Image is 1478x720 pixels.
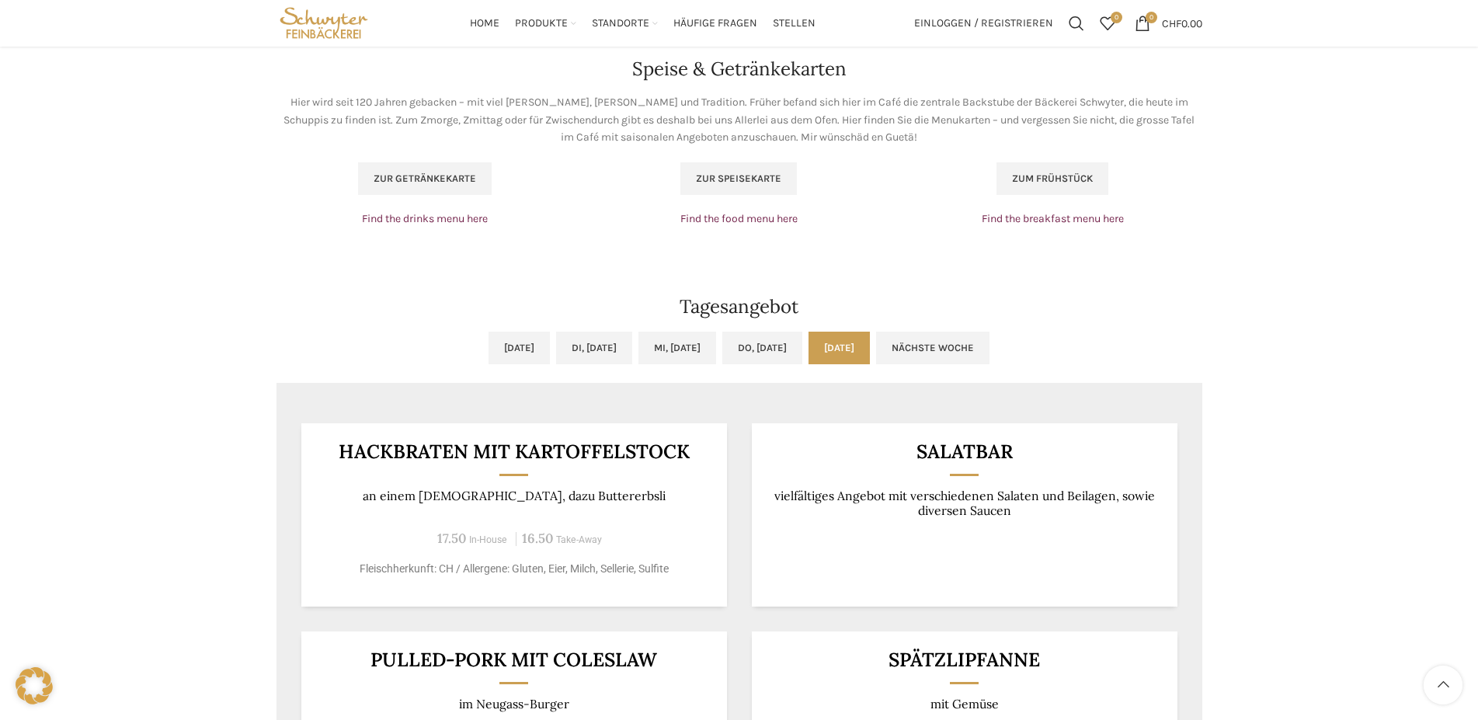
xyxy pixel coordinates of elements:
span: Home [470,16,499,31]
a: Zur Speisekarte [680,162,797,195]
p: Fleischherkunft: CH / Allergene: Gluten, Eier, Milch, Sellerie, Sulfite [320,561,708,577]
h3: Hackbraten mit Kartoffelstock [320,442,708,461]
a: Stellen [773,8,816,39]
a: Produkte [515,8,576,39]
span: Standorte [592,16,649,31]
span: Stellen [773,16,816,31]
span: Take-Away [556,534,602,545]
a: Suchen [1061,8,1092,39]
h3: Salatbar [770,442,1158,461]
a: Nächste Woche [876,332,989,364]
div: Main navigation [379,8,906,39]
span: In-House [469,534,507,545]
span: 16.50 [522,530,553,547]
h2: Speise & Getränkekarten [276,60,1202,78]
p: im Neugass-Burger [320,697,708,711]
span: 17.50 [437,530,466,547]
span: CHF [1162,16,1181,30]
a: Mi, [DATE] [638,332,716,364]
p: an einem [DEMOGRAPHIC_DATA], dazu Buttererbsli [320,489,708,503]
a: Zur Getränkekarte [358,162,492,195]
a: Find the drinks menu here [362,212,488,225]
span: 0 [1111,12,1122,23]
p: vielfältiges Angebot mit verschiedenen Salaten und Beilagen, sowie diversen Saucen [770,489,1158,519]
span: Einloggen / Registrieren [914,18,1053,29]
span: Zur Getränkekarte [374,172,476,185]
a: Home [470,8,499,39]
a: Di, [DATE] [556,332,632,364]
span: 0 [1146,12,1157,23]
h2: Tagesangebot [276,297,1202,316]
a: [DATE] [489,332,550,364]
a: Find the food menu here [680,212,798,225]
div: Meine Wunschliste [1092,8,1123,39]
a: Find the breakfast menu here [982,212,1124,225]
a: Einloggen / Registrieren [906,8,1061,39]
a: Do, [DATE] [722,332,802,364]
span: Produkte [515,16,568,31]
span: Häufige Fragen [673,16,757,31]
a: Standorte [592,8,658,39]
a: Site logo [276,16,372,29]
span: Zum Frühstück [1012,172,1093,185]
p: Hier wird seit 120 Jahren gebacken – mit viel [PERSON_NAME], [PERSON_NAME] und Tradition. Früher ... [276,94,1202,146]
a: Häufige Fragen [673,8,757,39]
h3: Pulled-Pork mit Coleslaw [320,650,708,670]
bdi: 0.00 [1162,16,1202,30]
a: Scroll to top button [1424,666,1462,704]
a: [DATE] [809,332,870,364]
a: Zum Frühstück [996,162,1108,195]
p: mit Gemüse [770,697,1158,711]
h3: Spätzlipfanne [770,650,1158,670]
span: Zur Speisekarte [696,172,781,185]
a: 0 CHF0.00 [1127,8,1210,39]
a: 0 [1092,8,1123,39]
